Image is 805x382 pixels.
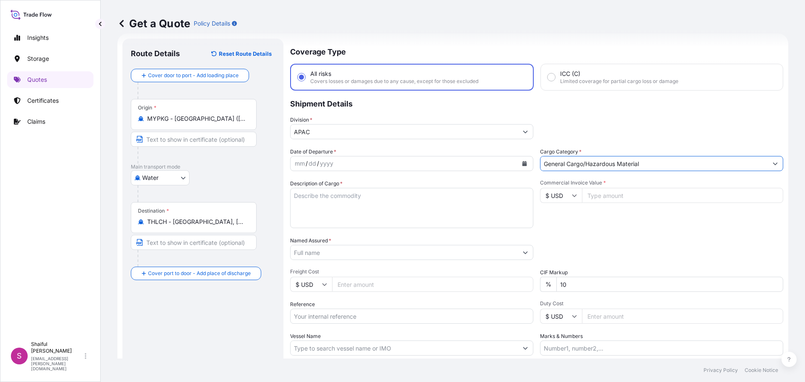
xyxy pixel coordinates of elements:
span: Commercial Invoice Value [540,179,783,186]
button: Show suggestions [518,245,533,260]
label: Description of Cargo [290,179,343,188]
p: Get a Quote [117,17,190,30]
p: Quotes [27,75,47,84]
p: Shipment Details [290,91,783,116]
div: Destination [138,208,169,214]
span: Cover port to door - Add place of discharge [148,269,251,278]
button: Show suggestions [518,340,533,356]
span: All risks [310,70,331,78]
div: Origin [138,104,156,111]
button: Show suggestions [518,124,533,139]
a: Certificates [7,92,93,109]
button: Cover door to port - Add loading place [131,69,249,82]
p: Route Details [131,49,180,59]
input: Destination [147,218,246,226]
button: Calendar [518,157,531,170]
p: Policy Details [194,19,230,28]
span: Water [142,174,158,182]
input: ICC (C)Limited coverage for partial cargo loss or damage [548,73,555,81]
span: Duty Cost [540,300,783,307]
p: Claims [27,117,45,126]
a: Storage [7,50,93,67]
a: Privacy Policy [704,367,738,374]
label: Cargo Category [540,148,582,156]
label: Vessel Name [290,332,321,340]
input: Full name [291,245,518,260]
a: Insights [7,29,93,46]
span: Covers losses or damages due to any cause, except for those excluded [310,78,478,85]
div: month, [294,159,306,169]
a: Claims [7,113,93,130]
p: Main transport mode [131,164,275,170]
div: % [540,277,556,292]
input: Enter percentage [556,277,783,292]
input: Type to search division [291,124,518,139]
div: / [306,159,308,169]
p: [EMAIL_ADDRESS][PERSON_NAME][DOMAIN_NAME] [31,356,83,371]
input: Type to search vessel name or IMO [291,340,518,356]
p: Shaiful [PERSON_NAME] [31,341,83,354]
input: All risksCovers losses or damages due to any cause, except for those excluded [298,73,305,81]
label: Marks & Numbers [540,332,583,340]
input: Select a commodity type [540,156,768,171]
button: Cover port to door - Add place of discharge [131,267,261,280]
span: Limited coverage for partial cargo loss or damage [560,78,678,85]
span: Cover door to port - Add loading place [148,71,239,80]
label: Division [290,116,312,124]
a: Cookie Notice [745,367,778,374]
button: Reset Route Details [207,47,275,60]
input: Enter amount [582,309,783,324]
div: / [317,159,319,169]
span: S [17,352,22,360]
span: Freight Cost [290,268,533,275]
label: CIF Markup [540,268,568,277]
p: Reset Route Details [219,49,272,58]
a: Quotes [7,71,93,88]
span: ICC (C) [560,70,580,78]
input: Type amount [582,188,783,203]
label: Reference [290,300,315,309]
p: Storage [27,55,49,63]
span: Date of Departure [290,148,336,156]
div: year, [319,159,334,169]
label: Named Assured [290,236,331,245]
input: Your internal reference [290,309,533,324]
p: Certificates [27,96,59,105]
button: Show suggestions [768,156,783,171]
input: Text to appear on certificate [131,235,257,250]
p: Coverage Type [290,39,783,64]
input: Number1, number2,... [540,340,783,356]
div: day, [308,159,317,169]
button: Select transport [131,170,190,185]
input: Text to appear on certificate [131,132,257,147]
input: Enter amount [332,277,533,292]
input: Origin [147,114,246,123]
p: Insights [27,34,49,42]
